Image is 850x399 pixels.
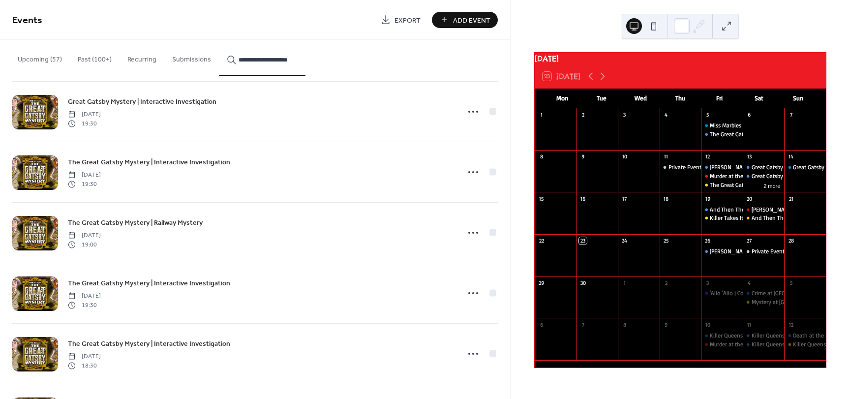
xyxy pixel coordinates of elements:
[663,279,670,286] div: 2
[660,163,701,172] div: Private Event
[787,153,794,160] div: 14
[621,153,628,160] div: 10
[373,12,428,28] a: Export
[68,96,216,107] a: Great Gatsby Mystery | Interactive Investigation
[621,111,628,119] div: 3
[68,217,203,228] a: The Great Gatsby Mystery | Railway Mystery
[701,122,743,130] div: Miss Marbles Mystery | Railway Mystery
[579,153,586,160] div: 9
[752,247,785,256] div: Private Event
[621,237,628,245] div: 24
[621,195,628,202] div: 17
[661,89,700,108] div: Thu
[700,89,739,108] div: Fri
[710,289,804,298] div: 'Allo 'Allo | Comedy Dining Experience
[759,181,784,189] button: 2 more
[663,153,670,160] div: 11
[535,53,826,64] div: [DATE]
[752,163,850,172] div: Great Gatsby Mystery | Railway Mystery
[701,332,743,340] div: Killer Queens - Night at the Museum | Railway Mystery
[579,111,586,119] div: 2
[710,332,846,340] div: Killer Queens - Night at the Museum | Railway Mystery
[704,321,711,328] div: 10
[538,321,545,328] div: 6
[701,214,743,222] div: Killer Takes It All | Interactive Investigation
[68,180,101,188] span: 19:30
[710,122,808,130] div: Miss Marbles Mystery | Railway Mystery
[752,172,850,181] div: Great Gatsby Mystery | Railway Mystery
[743,289,785,298] div: Crime at Clue-Doh Manor | Railway Mystery
[68,292,101,301] span: [DATE]
[68,231,101,240] span: [DATE]
[704,153,711,160] div: 12
[701,247,743,256] div: Sherlock Holmes Whodunit | Railway Mystery
[68,339,230,349] span: The Great Gatsby Mystery | Interactive Investigation
[668,163,701,172] div: Private Event
[621,89,661,108] div: Wed
[68,110,101,119] span: [DATE]
[746,321,753,328] div: 11
[704,237,711,245] div: 26
[701,163,743,172] div: Sherlock Holmes Whodunit | Railway Mystery
[710,181,839,189] div: The Great Gatsby Mystery | Interactive Investigation
[701,340,743,349] div: Murder at the Moulin Rouge | Criminal Cabaret
[68,361,101,370] span: 18:30
[538,153,545,160] div: 8
[579,195,586,202] div: 16
[739,89,779,108] div: Sat
[743,172,785,181] div: Great Gatsby Mystery | Railway Mystery
[701,181,743,189] div: The Great Gatsby Mystery | Interactive Investigation
[120,40,164,75] button: Recurring
[701,289,743,298] div: 'Allo 'Allo | Comedy Dining Experience
[746,111,753,119] div: 6
[784,332,826,340] div: Death at the Rock and Roll Diner | Railway Mystery
[68,240,101,249] span: 19:00
[579,321,586,328] div: 7
[68,278,230,289] span: The Great Gatsby Mystery | Interactive Investigation
[453,15,490,26] span: Add Event
[432,12,498,28] a: Add Event
[621,279,628,286] div: 1
[701,130,743,139] div: The Great Gatsby Mystery | Railway Mystery
[787,237,794,245] div: 28
[68,338,230,349] a: The Great Gatsby Mystery | Interactive Investigation
[621,321,628,328] div: 8
[787,279,794,286] div: 5
[704,111,711,119] div: 5
[12,11,42,30] span: Events
[68,97,216,107] span: Great Gatsby Mystery | Interactive Investigation
[779,89,818,108] div: Sun
[701,206,743,214] div: And Then There Were Nun | Railway Mystery
[704,195,711,202] div: 19
[710,172,842,181] div: Murder at the [GEOGRAPHIC_DATA] | Criminal Cabaret
[746,237,753,245] div: 27
[663,111,670,119] div: 4
[787,195,794,202] div: 21
[579,237,586,245] div: 23
[743,163,785,172] div: Great Gatsby Mystery | Railway Mystery
[701,172,743,181] div: Murder at the Moulin Rouge | Criminal Cabaret
[70,40,120,75] button: Past (100+)
[710,247,823,256] div: [PERSON_NAME] Whodunit | Railway Mystery
[68,171,101,180] span: [DATE]
[543,89,582,108] div: Mon
[743,332,785,340] div: Killer Queens - Night at the Museum | Railway Mystery
[68,301,101,309] span: 19:30
[579,279,586,286] div: 30
[68,277,230,289] a: The Great Gatsby Mystery | Interactive Investigation
[710,340,842,349] div: Murder at the [GEOGRAPHIC_DATA] | Criminal Cabaret
[10,40,70,75] button: Upcoming (57)
[538,237,545,245] div: 22
[68,156,230,168] a: The Great Gatsby Mystery | Interactive Investigation
[710,206,821,214] div: And Then There Were Nun | Railway Mystery
[746,195,753,202] div: 20
[746,279,753,286] div: 4
[704,279,711,286] div: 3
[787,321,794,328] div: 12
[68,218,203,228] span: The Great Gatsby Mystery | Railway Mystery
[68,352,101,361] span: [DATE]
[787,111,794,119] div: 7
[710,214,817,222] div: Killer Takes It All | Interactive Investigation
[538,279,545,286] div: 29
[164,40,219,75] button: Submissions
